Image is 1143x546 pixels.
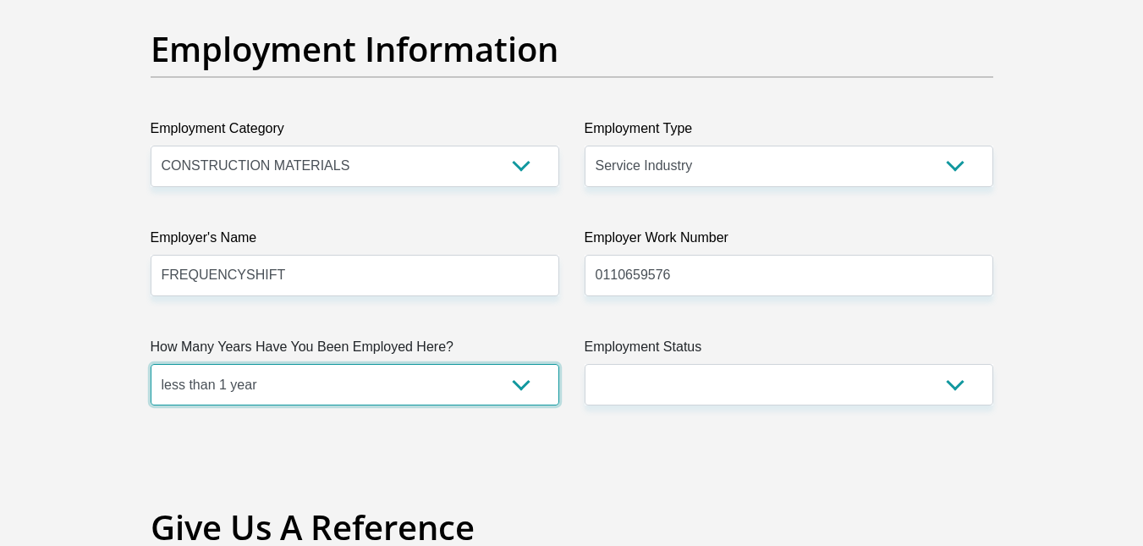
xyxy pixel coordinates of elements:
[151,228,559,255] label: Employer's Name
[151,29,993,69] h2: Employment Information
[151,337,559,364] label: How Many Years Have You Been Employed Here?
[151,119,559,146] label: Employment Category
[585,255,993,296] input: Employer Work Number
[151,255,559,296] input: Employer's Name
[585,228,993,255] label: Employer Work Number
[585,119,993,146] label: Employment Type
[585,337,993,364] label: Employment Status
